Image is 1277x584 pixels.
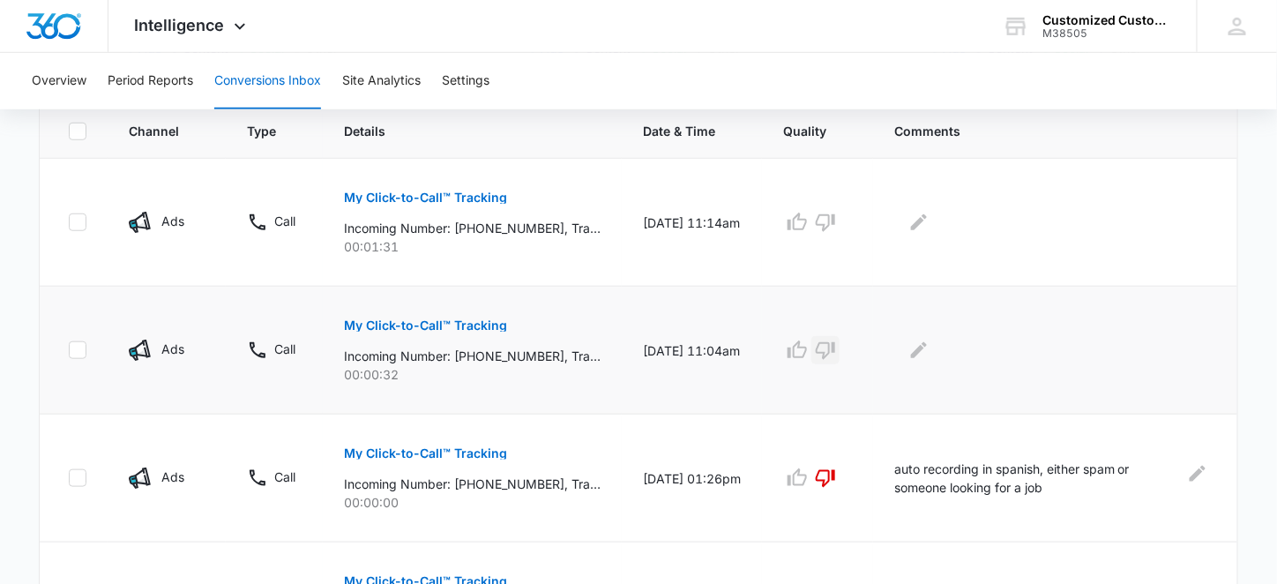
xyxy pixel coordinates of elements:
span: Details [344,122,575,140]
span: Comments [894,122,1184,140]
p: Ads [161,340,184,358]
p: Call [274,212,295,230]
p: My Click-to-Call™ Tracking [344,319,507,332]
p: 00:01:31 [344,237,601,256]
td: [DATE] 11:14am [622,159,762,287]
p: Call [274,468,295,486]
button: Edit Comments [1187,460,1209,488]
span: Quality [783,122,826,140]
span: Intelligence [135,16,225,34]
span: Channel [129,122,179,140]
p: 00:00:32 [344,365,601,384]
p: 00:00:00 [344,493,601,512]
button: My Click-to-Call™ Tracking [344,304,507,347]
div: account id [1042,27,1171,40]
td: [DATE] 11:04am [622,287,762,415]
button: Site Analytics [342,53,421,109]
button: My Click-to-Call™ Tracking [344,432,507,475]
p: Call [274,340,295,358]
p: Incoming Number: [PHONE_NUMBER], Tracking Number: [PHONE_NUMBER], Ring To: [PHONE_NUMBER], Caller... [344,219,601,237]
button: Overview [32,53,86,109]
button: Period Reports [108,53,193,109]
span: Date & Time [643,122,715,140]
p: My Click-to-Call™ Tracking [344,447,507,460]
button: Edit Comments [905,336,933,364]
p: Ads [161,468,184,486]
p: auto recording in spanish, either spam or someone looking for a job [894,460,1176,497]
button: Settings [442,53,489,109]
td: [DATE] 01:26pm [622,415,762,543]
button: Conversions Inbox [214,53,321,109]
button: Edit Comments [905,208,933,236]
span: Type [247,122,276,140]
p: Incoming Number: [PHONE_NUMBER], Tracking Number: [PHONE_NUMBER], Ring To: [PHONE_NUMBER], Caller... [344,347,601,365]
button: My Click-to-Call™ Tracking [344,176,507,219]
p: Incoming Number: [PHONE_NUMBER], Tracking Number: [PHONE_NUMBER], Ring To: [PHONE_NUMBER], Caller... [344,475,601,493]
div: account name [1042,13,1171,27]
p: Ads [161,212,184,230]
p: My Click-to-Call™ Tracking [344,191,507,204]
